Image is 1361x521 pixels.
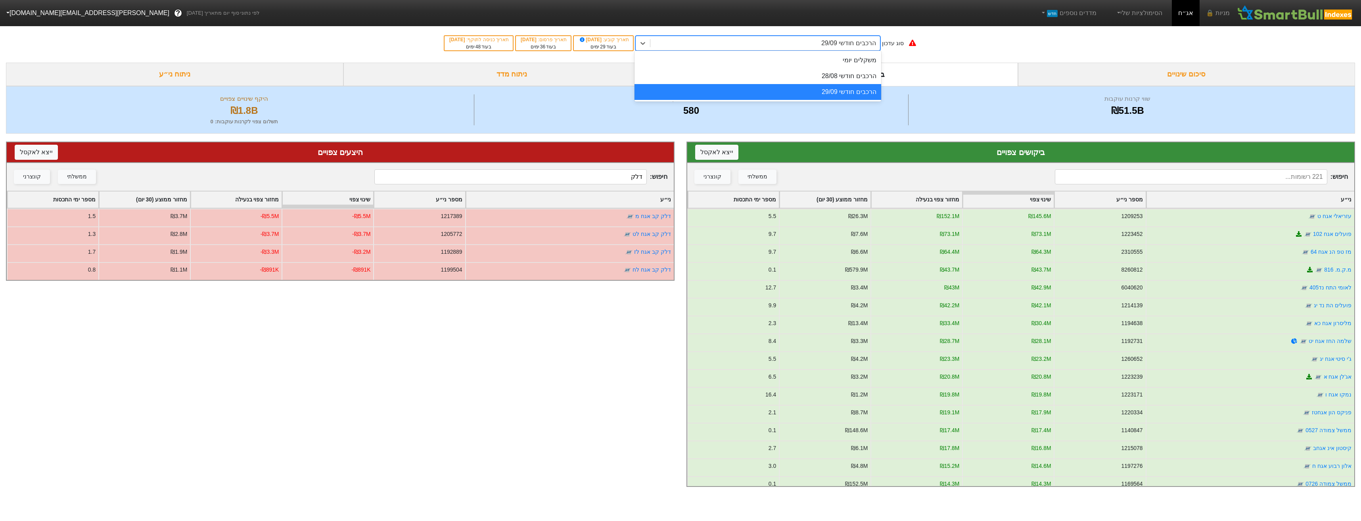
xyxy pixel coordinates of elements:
div: ₪17.8M [940,444,960,452]
div: 0.1 [769,266,776,274]
div: ממשלתי [748,172,767,181]
div: ₪13.4M [848,319,868,328]
span: [DATE] [521,37,538,42]
span: 48 [475,44,481,50]
div: 3.0 [769,462,776,470]
img: tase link [1314,373,1322,381]
div: ₪14.3M [1031,480,1051,488]
input: 221 רשומות... [1055,169,1327,184]
div: ₪145.6M [1028,212,1051,220]
div: 1169564 [1121,480,1142,488]
a: ג'י סיטי אגח יג [1320,356,1351,362]
div: ₪17.4M [1031,426,1051,435]
img: tase link [1304,444,1312,452]
img: SmartBull [1236,5,1355,21]
div: 1223171 [1121,391,1142,399]
img: tase link [1308,213,1316,220]
div: -₪3.3M [261,248,279,256]
div: סיכום שינויים [1018,63,1355,86]
div: ₪43M [944,283,959,292]
a: מדדים נוספיםחדש [1037,5,1100,21]
a: עזריאלי אגח ט [1317,213,1351,219]
div: 1192889 [441,248,462,256]
div: ₪19.8M [940,391,960,399]
a: פועלים אגח 102 [1313,231,1351,237]
div: ₪15.2M [940,462,960,470]
div: Toggle SortBy [99,192,190,208]
div: בעוד ימים [449,43,509,50]
div: ₪4.2M [851,301,868,310]
img: tase link [1300,284,1308,292]
div: 5.5 [769,212,776,220]
span: חדש [1047,10,1058,17]
span: חיפוש : [1055,169,1348,184]
div: ביקושים צפויים [695,146,1346,158]
div: 0.8 [88,266,96,274]
a: מ.ק.מ. 816 [1324,266,1351,273]
span: 36 [540,44,545,50]
div: ממשלתי [67,172,87,181]
div: 1217389 [441,212,462,220]
img: tase link [1302,248,1309,256]
div: 1.7 [88,248,96,256]
div: Toggle SortBy [1146,192,1354,208]
div: 6040620 [1121,283,1142,292]
div: 580 [476,103,906,118]
div: -₪3.2M [352,248,371,256]
div: ₪28.1M [1031,337,1051,345]
div: Toggle SortBy [688,192,779,208]
div: Toggle SortBy [8,192,98,208]
div: ₪148.6M [845,426,868,435]
div: ₪8.7M [851,408,868,417]
div: ₪4.2M [851,355,868,363]
div: ₪20.8M [1031,373,1051,381]
div: 1223239 [1121,373,1142,381]
div: ₪1.2M [851,391,868,399]
div: ₪1.9M [171,248,187,256]
div: ₪26.3M [848,212,868,220]
img: tase link [1296,427,1304,435]
img: tase link [1304,230,1312,238]
div: 5.5 [769,355,776,363]
div: 12.7 [765,283,776,292]
img: tase link [1311,355,1319,363]
div: תשלום צפוי לקרנות עוקבות : 0 [16,118,472,126]
div: ₪152.5M [845,480,868,488]
img: tase link [1296,480,1304,488]
div: ₪42.1M [1031,301,1051,310]
button: קונצרני [14,170,50,184]
div: ₪2.8M [171,230,187,238]
button: קונצרני [694,170,730,184]
div: ₪64.3M [1031,248,1051,256]
div: היקף שינויים צפויים [16,94,472,103]
div: 1.5 [88,212,96,220]
a: פועלים הת נד יג [1314,302,1351,308]
div: ₪51.5B [911,103,1345,118]
div: בעוד ימים [578,43,629,50]
div: ניתוח מדד [343,63,681,86]
div: 1209253 [1121,212,1142,220]
img: tase link [1303,462,1311,470]
img: tase link [623,266,631,274]
div: 2.3 [769,319,776,328]
div: -₪3.7M [261,230,279,238]
div: שווי קרנות עוקבות [911,94,1345,103]
div: ₪3.7M [171,212,187,220]
div: ₪1.8B [16,103,472,118]
div: היצעים צפויים [15,146,666,158]
div: ₪43.7M [940,266,960,274]
div: קונצרני [704,172,721,181]
div: משקלים יומי [634,52,881,68]
div: ₪42.9M [1031,283,1051,292]
div: 1194638 [1121,319,1142,328]
div: 1260652 [1121,355,1142,363]
div: ₪16.8M [1031,444,1051,452]
div: -₪5.5M [352,212,371,220]
div: ₪3.3M [851,337,868,345]
div: Toggle SortBy [282,192,373,208]
a: דלק קב אגח מ [635,213,671,219]
div: ₪6.1M [851,444,868,452]
div: 8260812 [1121,266,1142,274]
div: ניתוח ני״ע [6,63,343,86]
button: ממשלתי [58,170,96,184]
